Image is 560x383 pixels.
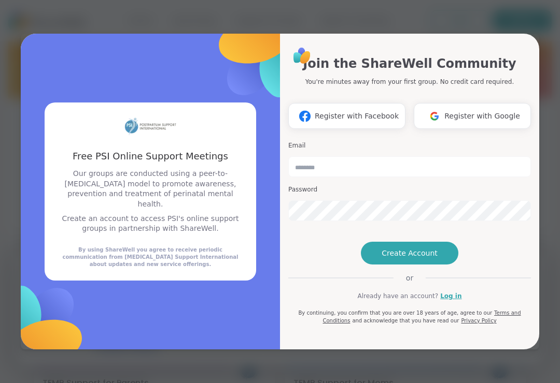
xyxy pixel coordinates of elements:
span: Register with Google [444,111,520,122]
button: Register with Facebook [288,103,405,129]
h1: Join the ShareWell Community [303,54,516,73]
img: partner logo [124,115,176,137]
p: Our groups are conducted using a peer-to-[MEDICAL_DATA] model to promote awareness, prevention an... [57,169,244,209]
p: You're minutes away from your first group. No credit card required. [305,77,514,86]
button: Create Account [361,242,458,264]
h3: Email [288,141,531,150]
h3: Free PSI Online Support Meetings [57,150,244,163]
p: Create an account to access PSI's online support groups in partnership with ShareWell. [57,214,244,234]
img: ShareWell Logo [290,44,314,67]
span: Register with Facebook [315,111,399,122]
span: Create Account [382,248,438,258]
img: ShareWell Logomark [425,107,444,126]
a: Log in [440,291,461,301]
a: Terms and Conditions [323,310,521,323]
span: Already have an account? [357,291,438,301]
span: and acknowledge that you have read our [352,318,459,323]
div: By using ShareWell you agree to receive periodic communication from [MEDICAL_DATA] Support Intern... [57,246,244,268]
a: Privacy Policy [461,318,496,323]
span: or [394,273,426,283]
span: By continuing, you confirm that you are over 18 years of age, agree to our [298,310,492,316]
h3: Password [288,185,531,194]
img: ShareWell Logomark [295,107,315,126]
button: Register with Google [414,103,531,129]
